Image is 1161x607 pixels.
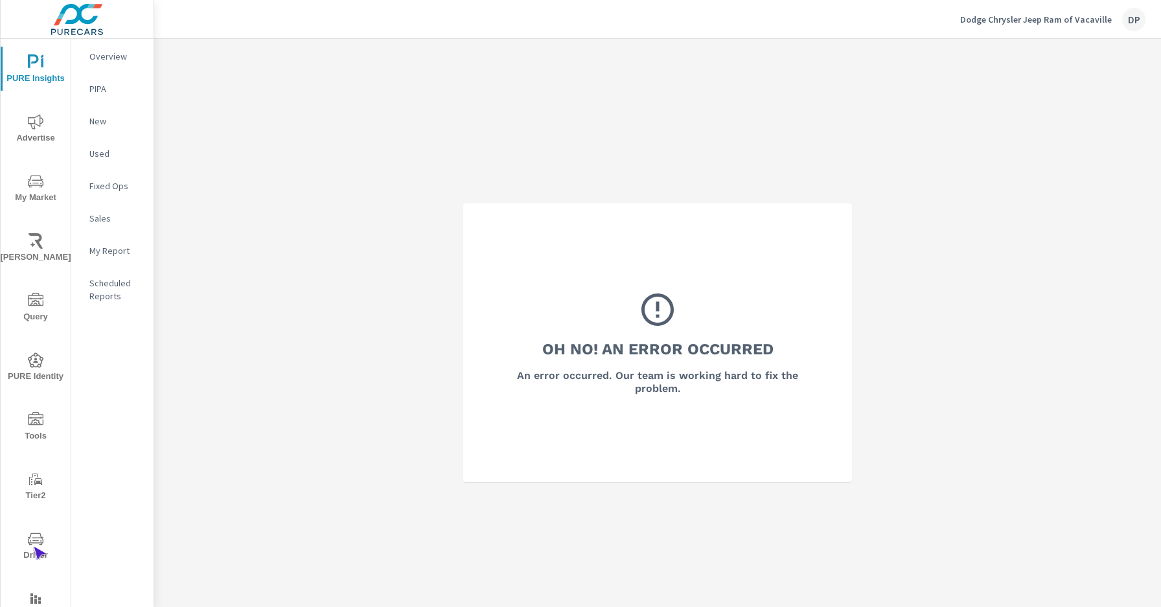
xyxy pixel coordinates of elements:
[89,82,143,95] p: PIPA
[5,54,67,86] span: PURE Insights
[89,212,143,225] p: Sales
[71,144,154,163] div: Used
[71,111,154,131] div: New
[542,338,774,360] h3: Oh No! An Error Occurred
[71,241,154,260] div: My Report
[71,273,154,306] div: Scheduled Reports
[5,472,67,503] span: Tier2
[5,233,67,265] span: [PERSON_NAME]
[71,176,154,196] div: Fixed Ops
[5,352,67,384] span: PURE Identity
[71,209,154,228] div: Sales
[89,50,143,63] p: Overview
[71,47,154,66] div: Overview
[5,174,67,205] span: My Market
[1122,8,1145,31] div: DP
[89,244,143,257] p: My Report
[71,79,154,98] div: PIPA
[5,293,67,325] span: Query
[5,412,67,444] span: Tools
[498,369,817,395] h6: An error occurred. Our team is working hard to fix the problem.
[89,277,143,303] p: Scheduled Reports
[5,531,67,563] span: Driver
[89,115,143,128] p: New
[89,147,143,160] p: Used
[960,14,1112,25] p: Dodge Chrysler Jeep Ram of Vacaville
[89,179,143,192] p: Fixed Ops
[5,114,67,146] span: Advertise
